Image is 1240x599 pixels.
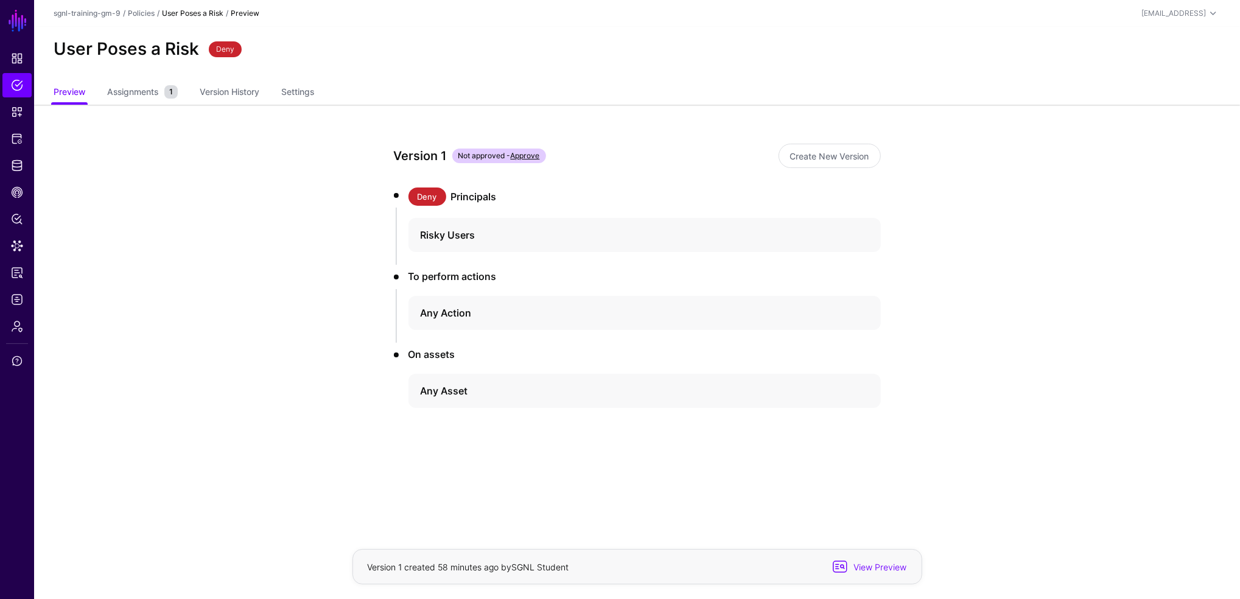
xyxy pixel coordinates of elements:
span: View Preview [849,561,909,573]
div: [EMAIL_ADDRESS] [1141,8,1206,19]
a: Approve [511,151,540,160]
a: Identity Data Fabric [2,153,32,178]
span: Deny [209,41,242,57]
span: Assignments [104,85,161,98]
h3: Principals [451,189,881,204]
a: SGNL [7,7,28,34]
h4: Any Action [421,306,847,320]
a: Preview [54,82,85,105]
a: Policies [2,73,32,97]
a: Settings [281,82,314,105]
a: Create New Version [779,144,881,168]
span: Data Lens [11,240,23,252]
div: / [121,8,128,19]
a: Snippets [2,100,32,124]
span: Identity Data Fabric [11,159,23,172]
h3: To perform actions [408,269,881,284]
span: Policy Lens [11,213,23,225]
app-identifier: SGNL Student [512,562,569,572]
a: Version History [200,82,259,105]
a: Dashboard [2,46,32,71]
a: Protected Systems [2,127,32,151]
a: Assignments1 [107,82,178,105]
h2: User Poses a Risk [54,39,199,60]
a: Logs [2,287,32,312]
span: CAEP Hub [11,186,23,198]
small: 1 [164,85,178,99]
span: Deny [408,187,446,206]
strong: Preview [231,9,259,18]
span: Snippets [11,106,23,118]
span: Support [11,355,23,367]
a: Data Lens [2,234,32,258]
a: sgnl-training-gm-9 [54,9,121,18]
h4: Risky Users [421,228,847,242]
a: Reports [2,261,32,285]
span: Dashboard [11,52,23,65]
span: Not approved - [452,149,546,163]
a: Policies [128,9,155,18]
span: Protected Systems [11,133,23,145]
span: Logs [11,293,23,306]
h3: On assets [408,347,881,362]
a: Admin [2,314,32,338]
div: / [155,8,162,19]
h4: Any Asset [421,384,847,398]
div: / [223,8,231,19]
span: Policies [11,79,23,91]
span: Admin [11,320,23,332]
div: Version 1 [394,146,447,166]
a: CAEP Hub [2,180,32,205]
span: Reports [11,267,23,279]
a: Policy Lens [2,207,32,231]
strong: User Poses a Risk [162,9,223,18]
div: Version 1 created 58 minutes ago by [365,561,831,573]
